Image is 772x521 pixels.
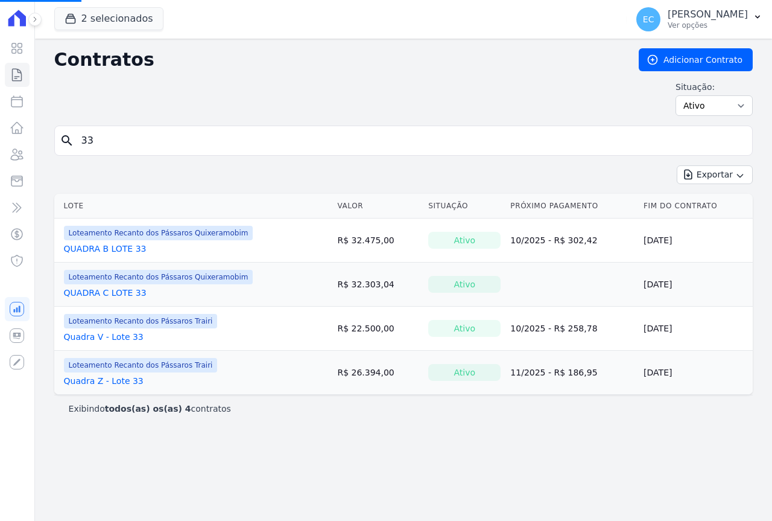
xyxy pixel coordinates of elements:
[639,48,753,71] a: Adicionar Contrato
[64,287,147,299] a: QUADRA C LOTE 33
[332,307,423,351] td: R$ 22.500,00
[54,194,333,219] th: Lote
[74,129,747,153] input: Buscar por nome do lote
[332,351,423,395] td: R$ 26.394,00
[332,219,423,263] td: R$ 32.475,00
[105,404,191,414] b: todos(as) os(as) 4
[510,235,597,245] a: 10/2025 - R$ 302,42
[639,351,753,395] td: [DATE]
[428,364,501,381] div: Ativo
[510,368,597,377] a: 11/2025 - R$ 186,95
[64,270,253,284] span: Loteamento Recanto dos Pássaros Quixeramobim
[639,263,753,307] td: [DATE]
[668,8,748,21] p: [PERSON_NAME]
[64,331,144,343] a: Quadra V - Lote 33
[639,307,753,351] td: [DATE]
[627,2,772,36] button: EC [PERSON_NAME] Ver opções
[428,232,501,249] div: Ativo
[64,226,253,240] span: Loteamento Recanto dos Pássaros Quixeramobim
[668,21,748,30] p: Ver opções
[54,49,619,71] h2: Contratos
[643,15,654,24] span: EC
[639,194,753,219] th: Fim do Contrato
[64,243,147,255] a: QUADRA B LOTE 33
[332,194,423,219] th: Valor
[639,219,753,263] td: [DATE]
[64,358,218,372] span: Loteamento Recanto dos Pássaros Trairi
[505,194,639,219] th: Próximo Pagamento
[428,320,501,337] div: Ativo
[510,324,597,333] a: 10/2025 - R$ 258,78
[423,194,505,219] th: Situação
[428,276,501,293] div: Ativo
[60,133,74,148] i: search
[64,314,218,328] span: Loteamento Recanto dos Pássaros Trairi
[64,375,144,387] a: Quadra Z - Lote 33
[675,81,753,93] label: Situação:
[677,165,753,184] button: Exportar
[54,7,163,30] button: 2 selecionados
[332,263,423,307] td: R$ 32.303,04
[69,403,231,415] p: Exibindo contratos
